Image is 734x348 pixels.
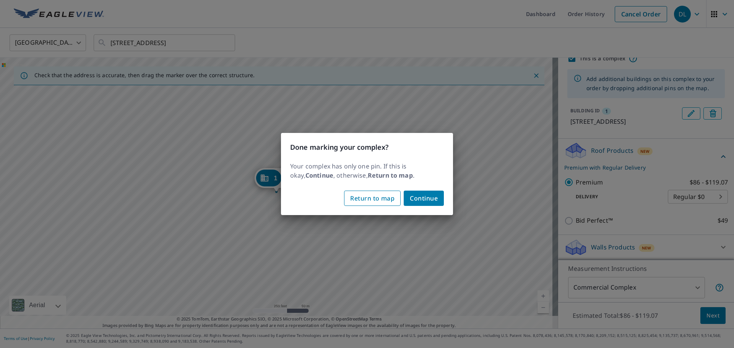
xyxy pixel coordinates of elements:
[290,162,444,180] p: Your complex has only one pin. If this is okay, , otherwise, .
[344,191,401,206] button: Return to map
[368,171,413,180] b: Return to map
[410,193,438,204] span: Continue
[290,142,444,152] h3: Done marking your complex?
[404,191,444,206] button: Continue
[350,193,395,204] span: Return to map
[305,171,333,180] b: Continue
